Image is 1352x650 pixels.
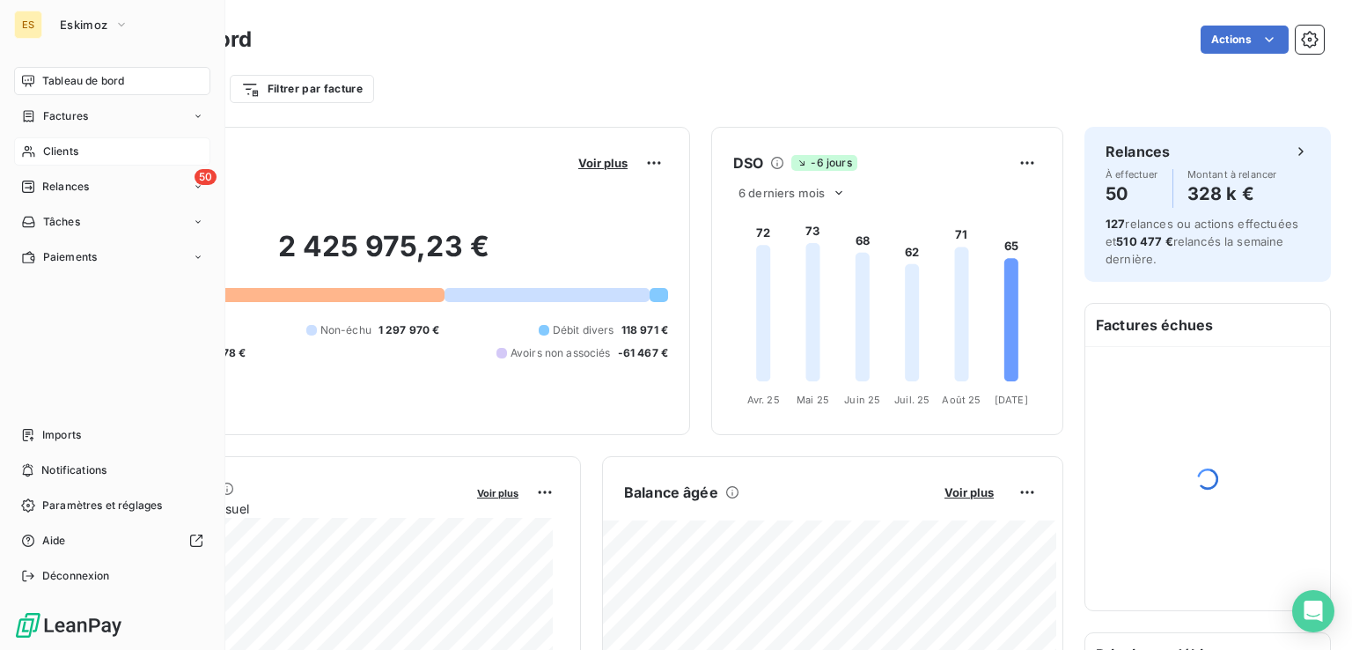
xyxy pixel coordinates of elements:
[43,108,88,124] span: Factures
[42,568,110,584] span: Déconnexion
[42,179,89,195] span: Relances
[578,156,628,170] span: Voir plus
[738,186,825,200] span: 6 derniers mois
[477,487,518,499] span: Voir plus
[553,322,614,338] span: Débit divers
[511,345,611,361] span: Avoirs non associés
[894,394,929,406] tspan: Juil. 25
[733,152,763,174] h6: DSO
[60,18,107,32] span: Eskimoz
[472,484,524,500] button: Voir plus
[99,229,668,282] h2: 2 425 975,23 €
[995,394,1028,406] tspan: [DATE]
[1106,217,1298,266] span: relances ou actions effectuées et relancés la semaine dernière.
[939,484,999,500] button: Voir plus
[1085,304,1330,346] h6: Factures échues
[621,322,668,338] span: 118 971 €
[1106,180,1158,208] h4: 50
[378,322,440,338] span: 1 297 970 €
[844,394,880,406] tspan: Juin 25
[42,427,81,443] span: Imports
[1106,169,1158,180] span: À effectuer
[791,155,856,171] span: -6 jours
[1187,180,1277,208] h4: 328 k €
[42,533,66,549] span: Aide
[42,73,124,89] span: Tableau de bord
[230,75,374,103] button: Filtrer par facture
[1201,26,1289,54] button: Actions
[1116,234,1172,248] span: 510 477 €
[43,144,78,159] span: Clients
[797,394,829,406] tspan: Mai 25
[1187,169,1277,180] span: Montant à relancer
[1106,217,1125,231] span: 127
[944,485,994,499] span: Voir plus
[1106,141,1170,162] h6: Relances
[43,249,97,265] span: Paiements
[14,11,42,39] div: ES
[320,322,371,338] span: Non-échu
[42,498,162,513] span: Paramètres et réglages
[99,499,465,518] span: Chiffre d'affaires mensuel
[41,462,107,478] span: Notifications
[195,169,217,185] span: 50
[573,155,633,171] button: Voir plus
[624,482,718,503] h6: Balance âgée
[14,527,210,555] a: Aide
[618,345,668,361] span: -61 467 €
[14,611,123,639] img: Logo LeanPay
[43,214,80,230] span: Tâches
[1292,590,1334,632] div: Open Intercom Messenger
[942,394,981,406] tspan: Août 25
[747,394,780,406] tspan: Avr. 25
